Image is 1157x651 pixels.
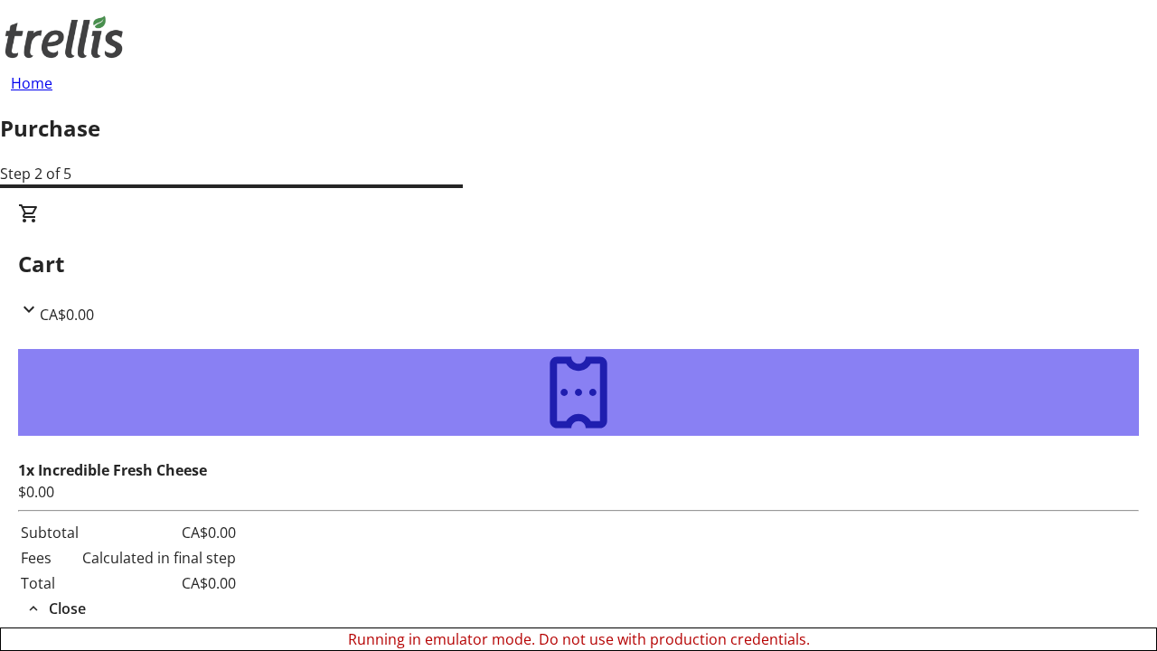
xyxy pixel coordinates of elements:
[20,546,80,570] td: Fees
[18,460,207,480] strong: 1x Incredible Fresh Cheese
[40,305,94,325] span: CA$0.00
[20,521,80,544] td: Subtotal
[18,325,1139,620] div: CartCA$0.00
[18,203,1139,325] div: CartCA$0.00
[18,598,93,619] button: Close
[81,571,237,595] td: CA$0.00
[18,481,1139,503] div: $0.00
[81,546,237,570] td: Calculated in final step
[81,521,237,544] td: CA$0.00
[49,598,86,619] span: Close
[18,248,1139,280] h2: Cart
[20,571,80,595] td: Total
